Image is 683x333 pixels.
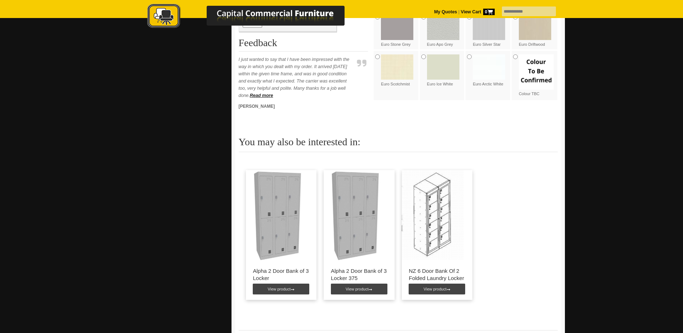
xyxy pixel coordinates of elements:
label: Euro Arctic White [473,54,508,87]
a: View product [253,284,309,294]
a: View Cart0 [459,9,494,14]
img: Colour TBC [519,54,554,90]
label: Euro Ice White [427,54,462,87]
label: Euro Apo Grey [427,15,462,47]
p: NZ 6 Door Bank Of 2 Folded Laundry Locker [409,267,466,282]
label: Euro Scotchmist [381,54,416,87]
p: Alpha 2 Door Bank of 3 Locker [253,267,310,282]
p: Alpha 2 Door Bank of 3 Locker 375 [331,267,387,282]
img: Alpha 2 Door Bank of 3 Locker 375 [324,170,384,260]
h2: Feedback [239,37,368,52]
img: Euro Scotchmist [381,54,413,80]
label: Euro Stone Grey [381,15,416,47]
h2: You may also be interested in: [239,137,558,152]
img: Euro Ice White [427,54,459,80]
a: Capital Commercial Furniture Logo [127,4,379,32]
label: Colour TBC [519,54,554,97]
a: View product [409,284,465,294]
label: Euro Silver Star [473,15,508,47]
img: Capital Commercial Furniture Logo [127,4,379,30]
img: Euro Arctic White [473,54,505,80]
a: My Quotes [434,9,457,14]
p: [PERSON_NAME] [239,103,354,110]
p: I just wanted to say that I have been impressed with the way in which you dealt with my order. It... [239,56,354,99]
img: Euro Driftwood [519,15,551,40]
span: 0 [483,9,495,15]
img: NZ 6 Door Bank Of 2 Folded Laundry Locker [402,170,464,260]
img: Euro Stone Grey [381,15,413,40]
label: Euro Driftwood [519,15,554,47]
img: Alpha 2 Door Bank of 3 Locker [246,170,306,260]
img: Euro Silver Star [473,15,505,40]
strong: View Cart [461,9,495,14]
a: Read more [250,93,273,98]
img: Euro Apo Grey [427,15,459,40]
a: View product [331,284,387,294]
